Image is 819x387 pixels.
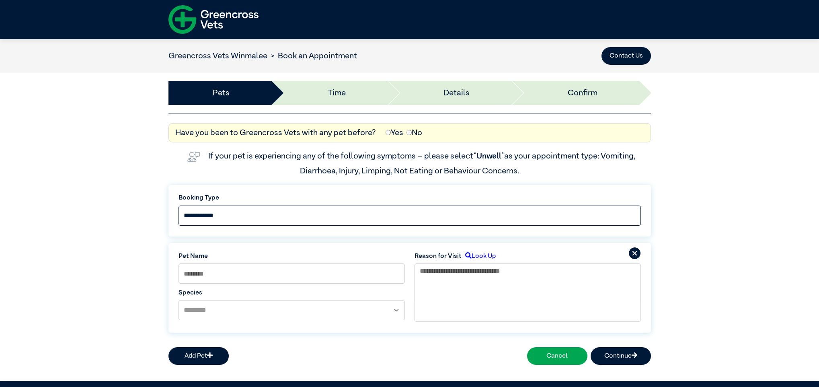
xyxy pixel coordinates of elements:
input: Yes [386,130,391,135]
a: Greencross Vets Winmalee [168,52,267,60]
span: “Unwell” [473,152,504,160]
img: vet [184,149,203,165]
img: f-logo [168,2,259,37]
label: Species [179,288,405,298]
button: Contact Us [601,47,651,65]
label: Yes [386,127,403,139]
button: Cancel [527,347,587,365]
label: Have you been to Greencross Vets with any pet before? [175,127,376,139]
label: If your pet is experiencing any of the following symptoms – please select as your appointment typ... [208,152,637,175]
label: Pet Name [179,251,405,261]
a: Pets [213,87,230,99]
nav: breadcrumb [168,50,357,62]
label: Reason for Visit [415,251,462,261]
input: No [406,130,412,135]
button: Continue [591,347,651,365]
label: Booking Type [179,193,641,203]
li: Book an Appointment [267,50,357,62]
label: Look Up [462,251,496,261]
label: No [406,127,422,139]
button: Add Pet [168,347,229,365]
